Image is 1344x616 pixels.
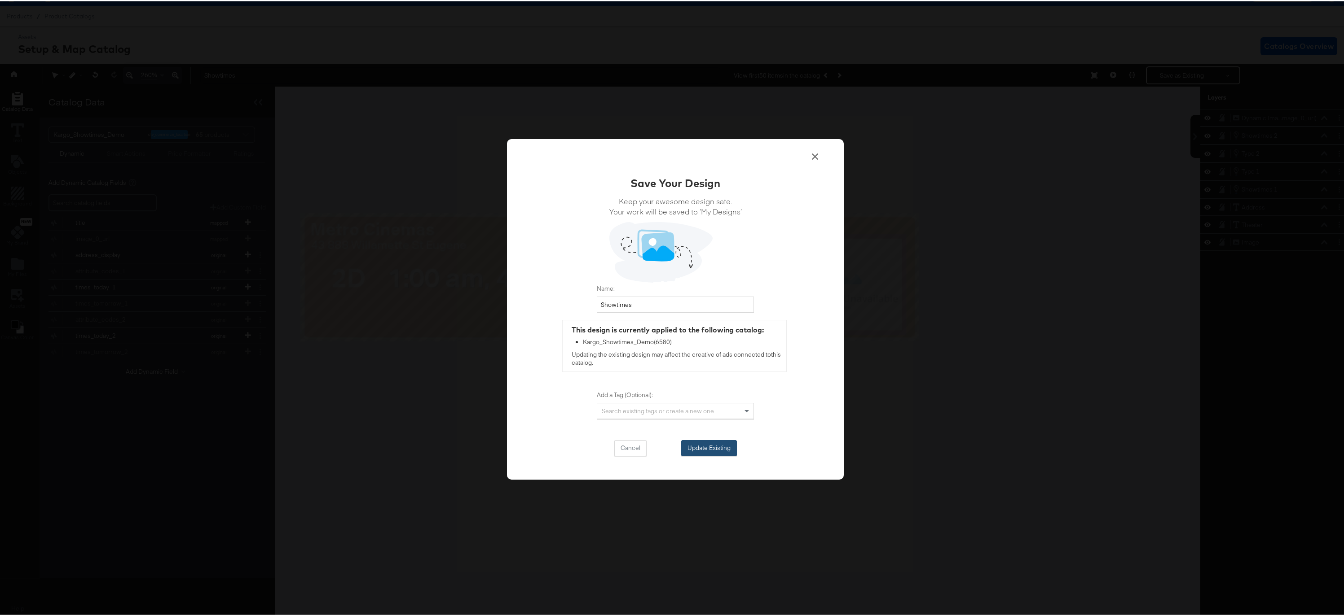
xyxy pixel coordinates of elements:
[630,174,720,189] div: Save Your Design
[583,337,782,345] div: Kargo_Showtimes_Demo ( 6580 )
[614,439,647,455] button: Cancel
[563,319,786,370] div: Updating the existing design may affect the creative of ads connected to this catalog .
[681,439,737,455] button: Update Existing
[572,323,782,334] div: This design is currently applied to the following catalog:
[597,389,754,398] label: Add a Tag (Optional):
[597,402,754,417] div: Search existing tags or create a new one
[597,283,754,292] label: Name:
[609,195,742,205] span: Keep your awesome design safe.
[609,205,742,215] span: Your work will be saved to ‘My Designs’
